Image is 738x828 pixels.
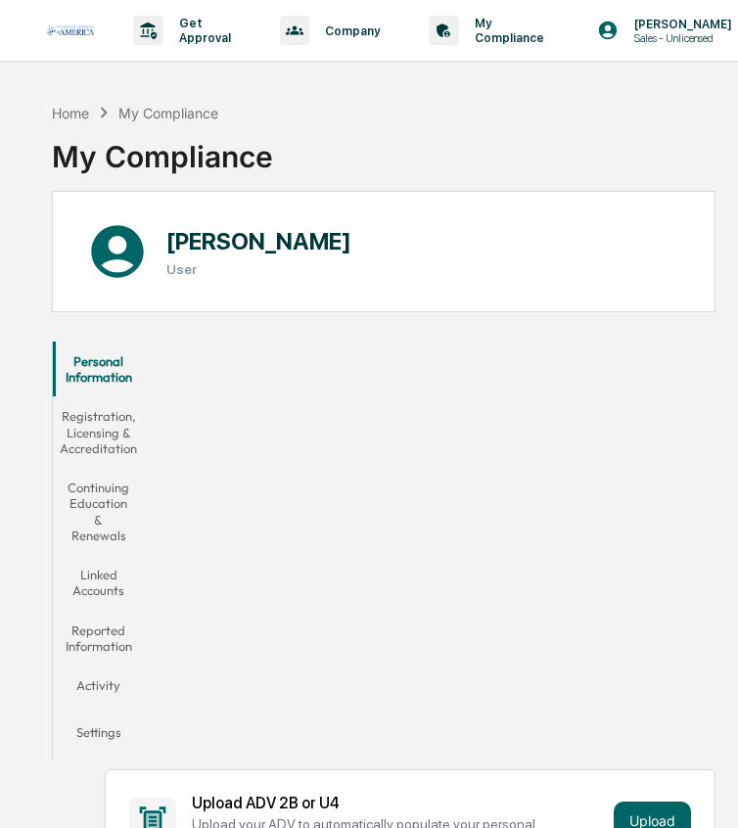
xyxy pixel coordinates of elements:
[53,713,145,759] button: Settings
[47,25,94,34] img: logo
[53,342,145,397] button: Personal Information
[52,123,273,174] div: My Compliance
[192,794,606,812] div: Upload ADV 2B or U4
[53,342,145,759] div: secondary tabs example
[166,227,351,255] h1: [PERSON_NAME]
[53,396,145,468] button: Registration, Licensing & Accreditation
[309,23,390,38] p: Company
[459,16,554,45] p: My Compliance
[163,16,241,45] p: Get Approval
[53,666,145,713] button: Activity
[53,468,145,555] button: Continuing Education & Renewals
[53,611,145,667] button: Reported Information
[52,105,89,121] div: Home
[166,261,351,277] h3: User
[53,555,145,611] button: Linked Accounts
[118,105,218,121] div: My Compliance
